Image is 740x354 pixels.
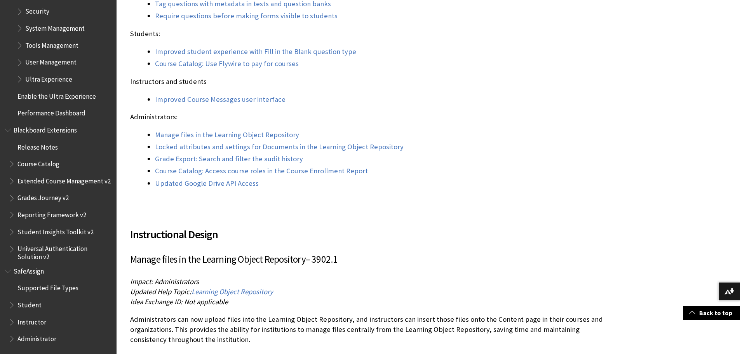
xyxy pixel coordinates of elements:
[130,253,306,265] span: Manage files in the Learning Object Repository
[25,5,49,16] span: Security
[130,314,612,345] p: Administrators can now upload files into the Learning Object Repository, and instructors can inse...
[192,287,273,296] a: Learning Object Repository
[5,124,112,261] nav: Book outline for Blackboard Extensions
[155,47,356,56] a: Improved student experience with Fill in the Blank question type
[14,124,77,134] span: Blackboard Extensions
[155,130,299,140] a: Manage files in the Learning Object Repository
[155,11,338,21] a: Require questions before making forms visible to students
[683,306,740,320] a: Back to top
[17,298,42,309] span: Student
[5,265,112,345] nav: Book outline for Blackboard SafeAssign
[25,22,85,32] span: System Management
[17,90,96,100] span: Enable the Ultra Experience
[130,297,228,306] span: Idea Exchange ID: Not applicable
[17,208,86,219] span: Reporting Framework v2
[17,192,69,202] span: Grades Journey v2
[155,179,259,188] a: Updated Google Drive API Access
[130,287,192,296] span: Updated Help Topic:
[17,316,46,326] span: Instructor
[155,95,286,104] a: Improved Course Messages user interface
[17,174,111,185] span: Extended Course Management v2
[130,112,612,122] p: Administrators:
[130,252,612,267] h3: – 3902.1
[17,106,85,117] span: Performance Dashboard
[17,242,111,261] span: Universal Authentication Solution v2
[14,265,44,275] span: SafeAssign
[130,217,612,242] h2: Instructional Design
[25,39,78,49] span: Tools Management
[17,225,94,236] span: Student Insights Toolkit v2
[17,157,59,168] span: Course Catalog
[17,141,58,151] span: Release Notes
[155,166,368,176] a: Course Catalog: Access course roles in the Course Enrollment Report
[25,73,72,83] span: Ultra Experience
[25,56,77,66] span: User Management
[130,77,612,87] p: Instructors and students
[155,59,299,68] a: Course Catalog: Use Flywire to pay for courses
[155,142,404,152] a: Locked attributes and settings for Documents in the Learning Object Repository
[17,282,78,292] span: Supported File Types
[130,29,612,39] p: Students:
[17,332,56,343] span: Administrator
[130,277,199,286] span: Impact: Administrators
[155,154,303,164] a: Grade Export: Search and filter the audit history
